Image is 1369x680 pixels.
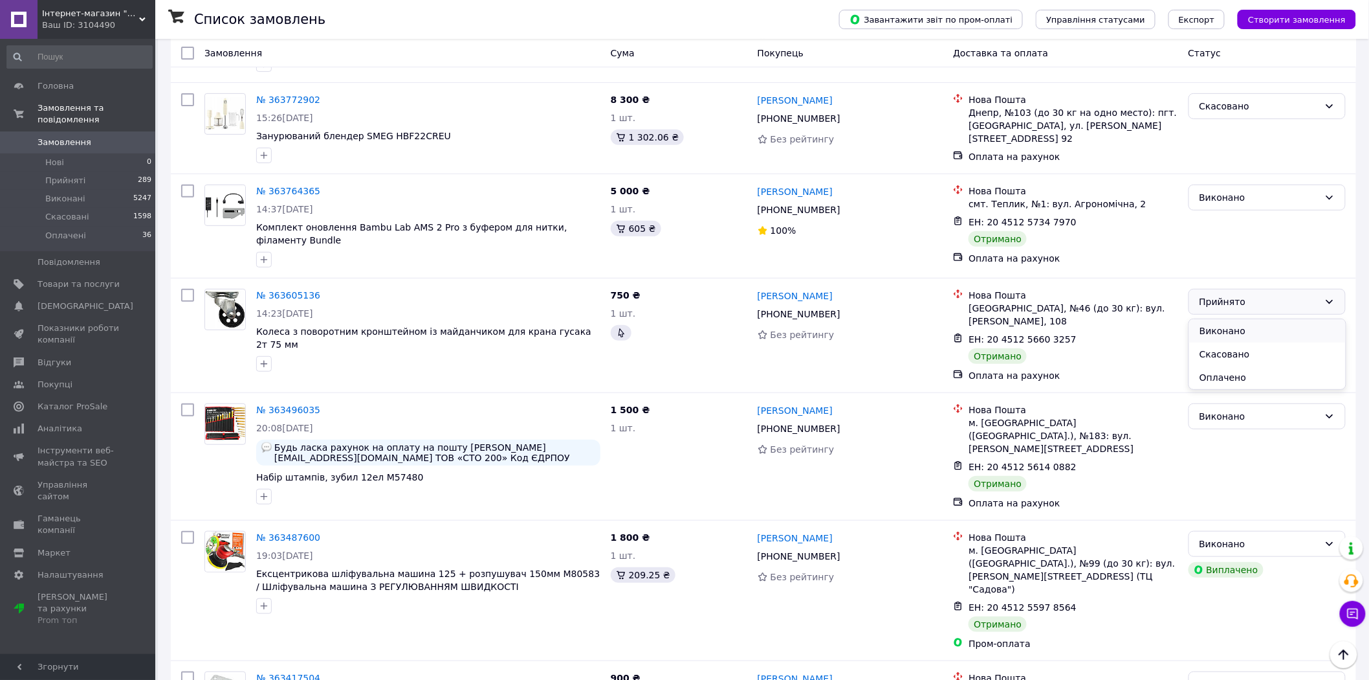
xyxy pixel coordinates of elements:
[1225,14,1356,24] a: Створити замовлення
[1199,190,1319,205] div: Виконано
[771,444,835,455] span: Без рейтингу
[256,204,313,214] span: 14:37[DATE]
[611,113,636,123] span: 1 шт.
[969,252,1177,265] div: Оплата на рахунок
[205,186,245,225] img: Фото товару
[45,211,89,223] span: Скасовані
[42,8,139,19] span: Інтернет-магазин "DomTehno" ЗАВЖДИ НИЗЬКІ ЦІНИ
[38,357,71,368] span: Відгуки
[261,442,272,453] img: :speech_balloon:
[1238,10,1356,29] button: Створити замовлення
[45,157,64,168] span: Нові
[38,569,104,581] span: Налаштування
[611,48,635,58] span: Cума
[256,423,313,433] span: 20:08[DATE]
[256,532,320,543] a: № 363487600
[256,113,313,123] span: 15:26[DATE]
[204,48,262,58] span: Замовлення
[758,404,833,417] a: [PERSON_NAME]
[969,462,1077,472] span: ЕН: 20 4512 5614 0882
[969,602,1077,613] span: ЕН: 20 4512 5597 8564
[1199,409,1319,424] div: Виконано
[771,134,835,144] span: Без рейтингу
[205,407,245,441] img: Фото товару
[204,289,246,330] a: Фото товару
[969,231,1027,247] div: Отримано
[38,401,107,413] span: Каталог ProSale
[38,479,120,503] span: Управління сайтом
[256,131,451,141] a: Занурюваний блендер SMEG HBF22CREU
[38,278,120,290] span: Товари та послуги
[969,403,1177,416] div: Нова Пошта
[755,547,843,565] div: [PHONE_NUMBER]
[1199,295,1319,309] div: Прийнято
[147,157,151,168] span: 0
[1168,10,1225,29] button: Експорт
[133,211,151,223] span: 1598
[1188,48,1221,58] span: Статус
[755,201,843,219] div: [PHONE_NUMBER]
[38,137,91,148] span: Замовлення
[1199,537,1319,551] div: Виконано
[755,420,843,438] div: [PHONE_NUMBER]
[38,423,82,435] span: Аналітика
[758,185,833,198] a: [PERSON_NAME]
[256,186,320,196] a: № 363764365
[758,48,804,58] span: Покупець
[611,567,675,583] div: 209.25 ₴
[771,330,835,340] span: Без рейтингу
[38,547,71,559] span: Маркет
[38,102,155,126] span: Замовлення та повідомлення
[611,186,650,196] span: 5 000 ₴
[256,550,313,561] span: 19:03[DATE]
[205,98,245,131] img: Фото товару
[969,544,1177,596] div: м. [GEOGRAPHIC_DATA] ([GEOGRAPHIC_DATA].), №99 (до 30 кг): вул. [PERSON_NAME][STREET_ADDRESS] (ТЦ...
[839,10,1023,29] button: Завантажити звіт по пром-оплаті
[1036,10,1155,29] button: Управління статусами
[256,222,567,245] a: Комплект оновлення Bambu Lab AMS 2 Pro з буфером для нитки, філаменту Bundle
[969,348,1027,364] div: Отримано
[611,204,636,214] span: 1 шт.
[256,290,320,300] a: № 363605136
[38,591,120,627] span: [PERSON_NAME] та рахунки
[256,569,600,592] a: Ексцентрикова шліфувальна машина 125 + розпушувач 150мм M80583 / Шліфувальна машина З РЕГУЛЮВАННЯ...
[611,405,650,415] span: 1 500 ₴
[611,550,636,561] span: 1 шт.
[133,193,151,205] span: 5247
[1340,601,1366,627] button: Чат з покупцем
[969,617,1027,632] div: Отримано
[849,14,1013,25] span: Завантажити звіт по пром-оплаті
[1188,562,1264,578] div: Виплачено
[611,130,684,145] div: 1 302.06 ₴
[38,379,72,391] span: Покупці
[256,95,320,105] a: № 363772902
[38,300,133,312] span: [DEMOGRAPHIC_DATA]
[758,532,833,545] a: [PERSON_NAME]
[969,150,1177,163] div: Оплата на рахунок
[611,423,636,433] span: 1 шт.
[771,572,835,582] span: Без рейтингу
[256,405,320,415] a: № 363496035
[969,476,1027,492] div: Отримано
[953,48,1048,58] span: Доставка та оплата
[1189,343,1346,366] li: Скасовано
[1330,641,1357,668] button: Наверх
[45,230,86,242] span: Оплачені
[969,217,1077,227] span: ЕН: 20 4512 5734 7970
[969,637,1177,650] div: Пром-оплата
[969,416,1177,455] div: м. [GEOGRAPHIC_DATA] ([GEOGRAPHIC_DATA].), №183: вул. [PERSON_NAME][STREET_ADDRESS]
[969,531,1177,544] div: Нова Пошта
[969,334,1077,345] span: ЕН: 20 4512 5660 3257
[205,291,245,328] img: Фото товару
[256,472,424,482] a: Набір штампів, зубил 12ел M57480
[38,445,120,468] span: Інструменти веб-майстра та SEO
[38,323,120,346] span: Показники роботи компанії
[38,513,120,536] span: Гаманець компанії
[969,198,1177,210] div: смт. Теплик, №1: вул. Агрономічна, 2
[611,95,650,105] span: 8 300 ₴
[256,326,591,350] a: Колеса з поворотним кронштейном із майданчиком для крана гусака 2т 75 мм
[969,369,1177,382] div: Оплата на рахунок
